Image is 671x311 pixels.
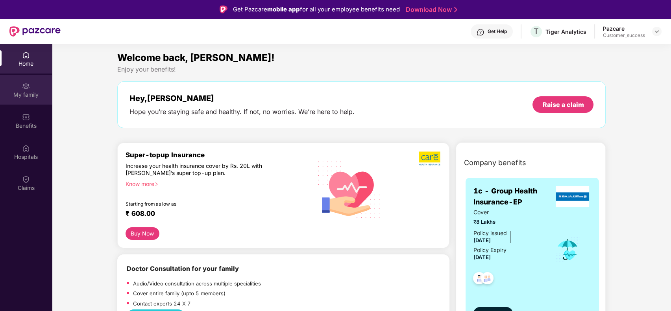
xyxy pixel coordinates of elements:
[267,6,300,13] strong: mobile app
[654,28,660,35] img: svg+xml;base64,PHN2ZyBpZD0iRHJvcGRvd24tMzJ4MzIiIHhtbG5zPSJodHRwOi8vd3d3LnczLm9yZy8yMDAwL3N2ZyIgd2...
[126,201,276,206] div: Starting from as low as
[133,289,226,298] p: Cover entire family (upto 5 members)
[220,6,227,13] img: Logo
[126,162,276,177] div: Increase your health insurance cover by Rs. 20L with [PERSON_NAME]’s super top-up plan.
[473,246,506,254] div: Policy Expiry
[488,28,507,35] div: Get Help
[478,270,497,289] img: svg+xml;base64,PHN2ZyB4bWxucz0iaHR0cDovL3d3dy53My5vcmcvMjAwMC9zdmciIHdpZHRoPSI0OC45NDMiIGhlaWdodD...
[22,175,30,183] img: svg+xml;base64,PHN2ZyBpZD0iQ2xhaW0iIHhtbG5zPSJodHRwOi8vd3d3LnczLm9yZy8yMDAwL3N2ZyIgd2lkdGg9IjIwIi...
[22,82,30,90] img: svg+xml;base64,PHN2ZyB3aWR0aD0iMjAiIGhlaWdodD0iMjAiIHZpZXdCb3g9IjAgMCAyMCAyMCIgZmlsbD0ibm9uZSIgeG...
[473,218,544,226] span: ₹8 Lakhs
[555,237,580,263] img: icon
[133,280,261,288] p: Audio/Video consultation across multiple specialities
[22,51,30,59] img: svg+xml;base64,PHN2ZyBpZD0iSG9tZSIgeG1sbnM9Imh0dHA6Ly93d3cudzMub3JnLzIwMDAvc3ZnIiB3aWR0aD0iMjAiIG...
[542,100,584,109] div: Raise a claim
[126,151,310,159] div: Super-topup Insurance
[129,94,355,103] div: Hey, [PERSON_NAME]
[477,28,484,36] img: svg+xml;base64,PHN2ZyBpZD0iSGVscC0zMngzMiIgeG1sbnM9Imh0dHA6Ly93d3cudzMub3JnLzIwMDAvc3ZnIiB3aWR0aD...
[473,254,491,260] span: [DATE]
[126,180,305,186] div: Know more
[470,270,489,289] img: svg+xml;base64,PHN2ZyB4bWxucz0iaHR0cDovL3d3dy53My5vcmcvMjAwMC9zdmciIHdpZHRoPSI0OC45NDMiIGhlaWdodD...
[126,227,160,240] button: Buy Now
[127,265,239,272] b: Doctor Consultation for your family
[22,144,30,152] img: svg+xml;base64,PHN2ZyBpZD0iSG9zcGl0YWxzIiB4bWxucz0iaHR0cDovL3d3dy53My5vcmcvMjAwMC9zdmciIHdpZHRoPS...
[556,186,590,207] img: insurerLogo
[603,25,645,32] div: Pazcare
[117,52,275,63] span: Welcome back, [PERSON_NAME]!
[454,6,457,14] img: Stroke
[603,32,645,39] div: Customer_success
[129,108,355,116] div: Hope you’re staying safe and healthy. If not, no worries. We’re here to help.
[419,151,441,166] img: b5dec4f62d2307b9de63beb79f102df3.png
[233,5,400,14] div: Get Pazcare for all your employee benefits need
[406,6,455,14] a: Download Now
[312,151,387,227] img: svg+xml;base64,PHN2ZyB4bWxucz0iaHR0cDovL3d3dy53My5vcmcvMjAwMC9zdmciIHhtbG5zOnhsaW5rPSJodHRwOi8vd3...
[473,208,544,217] span: Cover
[133,300,191,308] p: Contact experts 24 X 7
[464,157,526,168] span: Company benefits
[117,65,606,74] div: Enjoy your benefits!
[545,28,586,35] div: Tiger Analytics
[154,182,159,186] span: right
[473,186,554,208] span: 1c - Group Health Insurance-EP
[22,113,30,121] img: svg+xml;base64,PHN2ZyBpZD0iQmVuZWZpdHMiIHhtbG5zPSJodHRwOi8vd3d3LnczLm9yZy8yMDAwL3N2ZyIgd2lkdGg9Ij...
[473,229,507,237] div: Policy issued
[126,210,302,219] div: ₹ 608.00
[9,26,61,37] img: New Pazcare Logo
[534,27,539,36] span: T
[473,237,491,243] span: [DATE]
